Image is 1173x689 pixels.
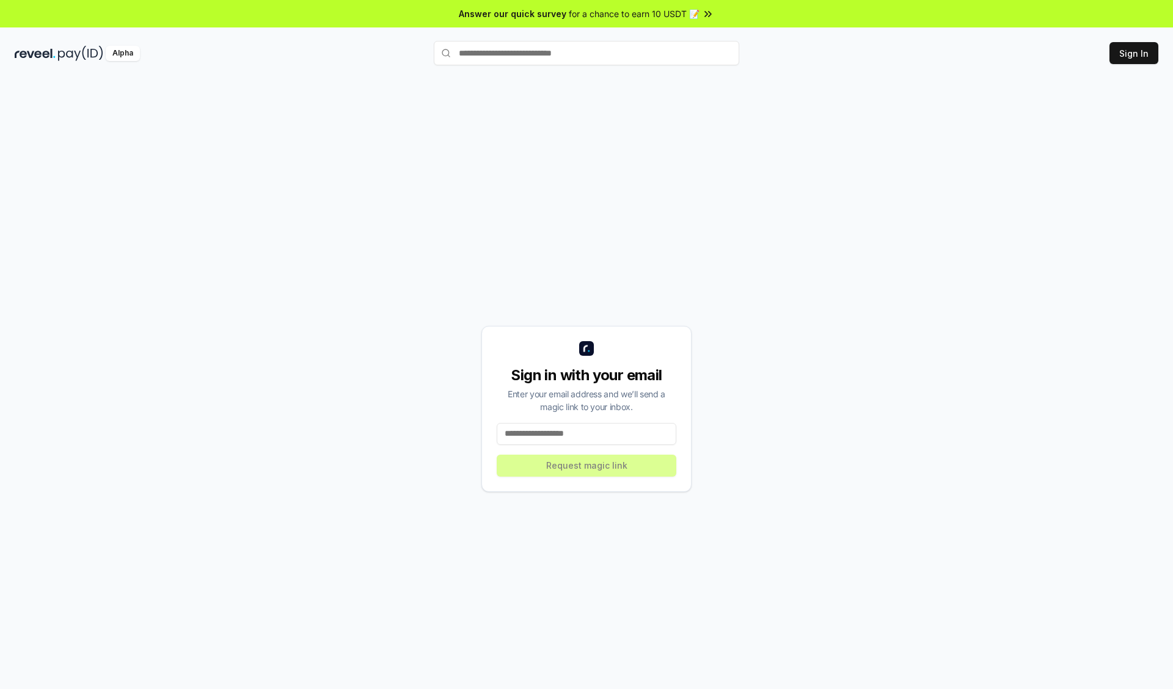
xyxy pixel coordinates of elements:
img: reveel_dark [15,46,56,61]
div: Enter your email address and we’ll send a magic link to your inbox. [497,388,676,413]
img: logo_small [579,341,594,356]
span: for a chance to earn 10 USDT 📝 [569,7,700,20]
button: Sign In [1109,42,1158,64]
div: Alpha [106,46,140,61]
span: Answer our quick survey [459,7,566,20]
img: pay_id [58,46,103,61]
div: Sign in with your email [497,366,676,385]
